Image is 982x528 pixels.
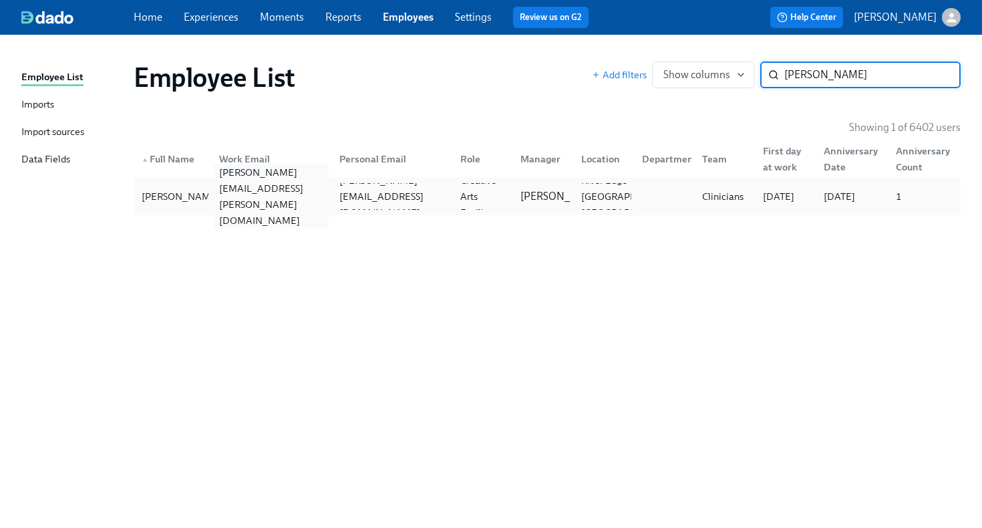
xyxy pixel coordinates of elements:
a: Imports [21,97,123,114]
div: Full Name [136,151,208,167]
div: 1 [890,188,958,205]
a: Review us on G2 [520,11,582,24]
a: Data Fields [21,152,123,168]
div: Team [697,151,752,167]
div: Personal Email [334,151,450,167]
span: Show columns [663,68,744,82]
p: Showing 1 of 6402 users [849,120,961,135]
div: Department [631,146,692,172]
div: Employee List [21,70,84,86]
div: [PERSON_NAME][EMAIL_ADDRESS][PERSON_NAME][DOMAIN_NAME] [214,164,329,229]
button: Review us on G2 [513,7,589,28]
button: [PERSON_NAME] [854,8,961,27]
div: First day at work [752,146,813,172]
p: [PERSON_NAME] [854,10,937,25]
div: Work Email [208,146,329,172]
div: Clinicians [697,188,752,205]
div: Role [450,146,510,172]
a: Experiences [184,11,238,23]
div: Data Fields [21,152,70,168]
span: ▲ [142,156,148,163]
button: Help Center [770,7,843,28]
h1: Employee List [134,61,295,94]
div: Import sources [21,124,84,141]
div: Anniversary Date [813,146,886,172]
div: ▲Full Name [136,146,208,172]
input: Search by name [784,61,961,88]
span: Help Center [777,11,836,24]
button: Add filters [592,68,647,82]
a: Home [134,11,162,23]
div: Anniversary Count [885,146,958,172]
div: Manager [515,151,570,167]
a: Import sources [21,124,123,141]
div: Creative Arts Facilitator [455,172,510,221]
button: Show columns [652,61,755,88]
div: Role [455,151,510,167]
div: [DATE] [758,188,813,205]
div: Personal Email [329,146,450,172]
div: [DATE] [818,188,886,205]
a: Reports [325,11,361,23]
div: [PERSON_NAME] [136,188,225,205]
a: Employee List [21,70,123,86]
div: Location [576,151,631,167]
div: Imports [21,97,54,114]
a: Employees [383,11,434,23]
div: Manager [510,146,570,172]
div: Anniversary Date [818,143,886,175]
div: Department [637,151,703,167]
div: Team [691,146,752,172]
div: Anniversary Count [890,143,958,175]
a: Settings [455,11,492,23]
div: Work Email [214,151,329,167]
div: First day at work [758,143,813,175]
img: dado [21,11,73,24]
a: dado [21,11,134,24]
a: [PERSON_NAME][PERSON_NAME][EMAIL_ADDRESS][PERSON_NAME][DOMAIN_NAME][PERSON_NAME][EMAIL_ADDRESS][D... [134,178,961,215]
div: Location [570,146,631,172]
p: [PERSON_NAME] [520,189,603,204]
a: Moments [260,11,304,23]
div: [PERSON_NAME][EMAIL_ADDRESS][DOMAIN_NAME] [334,172,450,221]
div: River Edge [GEOGRAPHIC_DATA] [GEOGRAPHIC_DATA] [576,172,685,221]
